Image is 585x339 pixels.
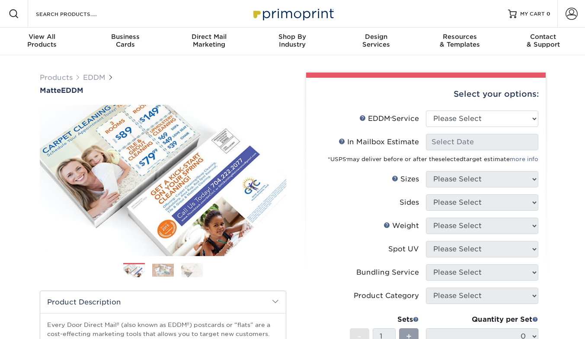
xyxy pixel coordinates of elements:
div: & Support [502,33,585,48]
span: Matte [40,86,61,95]
div: Services [334,33,418,48]
div: Sets [350,314,419,325]
div: Select your options: [313,78,539,111]
img: EDDM 01 [123,264,145,278]
a: Resources& Templates [418,28,501,55]
span: Business [83,33,167,41]
a: Direct MailMarketing [167,28,251,55]
div: Spot UV [388,244,419,254]
sup: ® [346,158,347,160]
div: Bundling Service [356,267,419,278]
a: Contact& Support [502,28,585,55]
input: SEARCH PRODUCTS..... [35,9,119,19]
input: Select Date [426,134,538,150]
span: selected [438,156,464,162]
a: more info [510,156,538,162]
a: MatteEDDM [40,86,286,95]
div: EDDM Service [359,114,419,124]
a: DesignServices [334,28,418,55]
div: Product Category [354,291,419,301]
div: In Mailbox Estimate [339,137,419,147]
div: Quantity per Set [426,314,538,325]
div: Sizes [392,174,419,184]
div: Weight [384,221,419,231]
img: EDDM 03 [181,263,203,278]
sup: ® [390,117,392,120]
div: Cards [83,33,167,48]
h1: EDDM [40,86,286,95]
span: Contact [502,33,585,41]
img: EDDM 02 [152,263,174,277]
div: Sides [400,197,419,208]
span: Design [334,33,418,41]
img: Primoprint [249,4,336,23]
small: *USPS may deliver before or after the target estimate [328,156,538,162]
div: & Templates [418,33,501,48]
img: Matte 01 [40,99,286,263]
span: MY CART [520,10,545,18]
a: EDDM [83,73,105,82]
h2: Product Description [40,291,286,313]
a: BusinessCards [83,28,167,55]
div: Marketing [167,33,251,48]
div: Industry [251,33,334,48]
span: Direct Mail [167,33,251,41]
span: 0 [547,11,550,17]
a: Shop ByIndustry [251,28,334,55]
span: Resources [418,33,501,41]
span: Shop By [251,33,334,41]
a: Products [40,73,73,82]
